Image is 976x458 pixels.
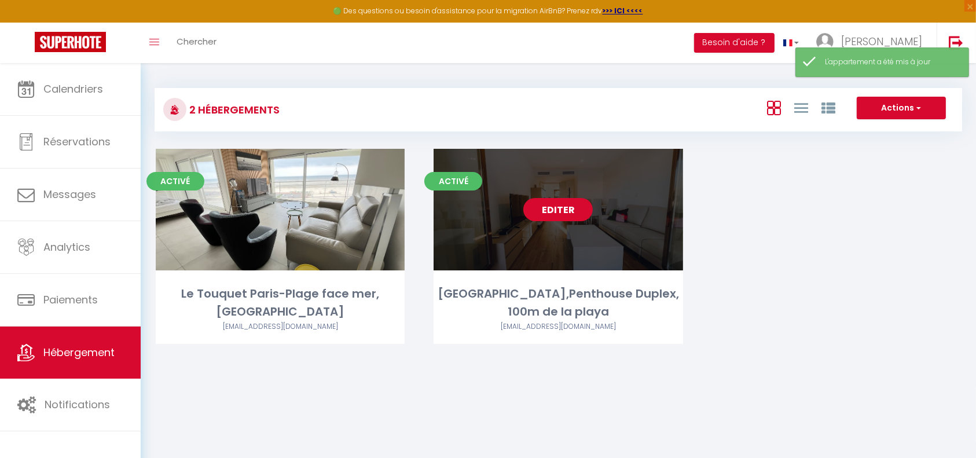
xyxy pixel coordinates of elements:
[603,6,643,16] a: >>> ICI <<<<
[43,187,96,201] span: Messages
[186,97,280,123] h3: 2 Hébergements
[767,98,781,117] a: Vue en Box
[825,57,957,68] div: L'appartement a été mis à jour
[43,134,111,149] span: Réservations
[949,35,963,50] img: logout
[841,34,922,49] span: [PERSON_NAME]
[168,23,225,63] a: Chercher
[146,172,204,190] span: Activé
[694,33,775,53] button: Besoin d'aide ?
[43,82,103,96] span: Calendriers
[523,198,593,221] a: Editer
[43,345,115,360] span: Hébergement
[45,397,110,412] span: Notifications
[434,321,683,332] div: Airbnb
[156,285,405,321] div: Le Touquet Paris-Plage face mer, [GEOGRAPHIC_DATA]
[156,321,405,332] div: Airbnb
[816,33,834,50] img: ...
[857,97,946,120] button: Actions
[177,35,217,47] span: Chercher
[794,98,808,117] a: Vue en Liste
[43,240,90,254] span: Analytics
[808,23,937,63] a: ... [PERSON_NAME]
[434,285,683,321] div: [GEOGRAPHIC_DATA],Penthouse Duplex, 100m de la playa
[424,172,482,190] span: Activé
[821,98,835,117] a: Vue par Groupe
[43,292,98,307] span: Paiements
[35,32,106,52] img: Super Booking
